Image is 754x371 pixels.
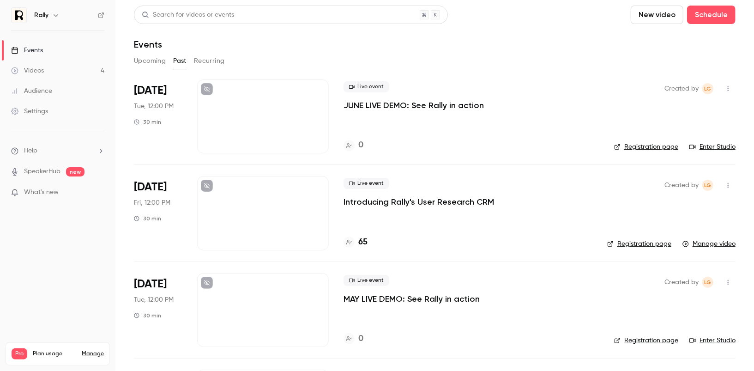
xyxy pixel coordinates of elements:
[702,83,713,94] span: Lauren Gibson
[134,83,167,98] span: [DATE]
[12,348,27,359] span: Pro
[24,146,37,156] span: Help
[702,180,713,191] span: Lauren Gibson
[134,295,174,304] span: Tue, 12:00 PM
[134,39,162,50] h1: Events
[134,312,161,319] div: 30 min
[344,293,480,304] a: MAY LIVE DEMO: See Rally in action
[344,81,389,92] span: Live event
[142,10,234,20] div: Search for videos or events
[705,277,712,288] span: LG
[134,180,167,195] span: [DATE]
[11,146,104,156] li: help-dropdown-opener
[11,86,52,96] div: Audience
[705,180,712,191] span: LG
[134,118,161,126] div: 30 min
[614,142,678,152] a: Registration page
[705,83,712,94] span: LG
[702,277,713,288] span: Lauren Gibson
[344,139,363,152] a: 0
[24,167,60,176] a: SpeakerHub
[358,236,368,249] h4: 65
[11,107,48,116] div: Settings
[358,333,363,345] h4: 0
[687,6,736,24] button: Schedule
[664,180,699,191] span: Created by
[358,139,363,152] h4: 0
[134,176,182,250] div: Jun 6 Fri, 9:00 AM (America/Los Angeles)
[134,277,167,292] span: [DATE]
[614,336,678,345] a: Registration page
[134,79,182,153] div: Jun 10 Tue, 12:00 PM (America/New York)
[344,178,389,189] span: Live event
[607,239,671,249] a: Registration page
[134,273,182,347] div: May 13 Tue, 12:00 PM (America/New York)
[66,167,84,176] span: new
[631,6,683,24] button: New video
[93,189,104,197] iframe: Noticeable Trigger
[82,350,104,358] a: Manage
[12,8,26,23] img: Rally
[664,277,699,288] span: Created by
[344,236,368,249] a: 65
[11,46,43,55] div: Events
[33,350,76,358] span: Plan usage
[194,54,225,68] button: Recurring
[344,275,389,286] span: Live event
[134,198,170,207] span: Fri, 12:00 PM
[134,215,161,222] div: 30 min
[173,54,187,68] button: Past
[689,142,736,152] a: Enter Studio
[134,54,166,68] button: Upcoming
[11,66,44,75] div: Videos
[664,83,699,94] span: Created by
[24,188,59,197] span: What's new
[344,333,363,345] a: 0
[344,196,494,207] a: Introducing Rally's User Research CRM
[682,239,736,249] a: Manage video
[134,102,174,111] span: Tue, 12:00 PM
[689,336,736,345] a: Enter Studio
[34,11,48,20] h6: Rally
[344,100,484,111] a: JUNE LIVE DEMO: See Rally in action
